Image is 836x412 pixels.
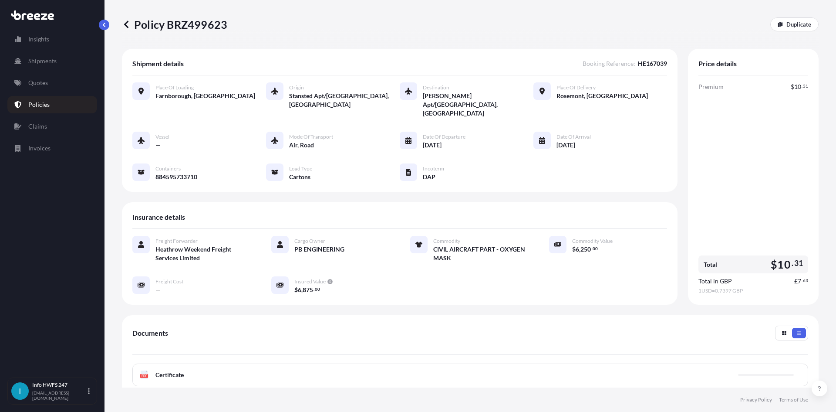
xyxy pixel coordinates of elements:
span: Destination [423,84,449,91]
a: Claims [7,118,97,135]
span: Cargo Owner [294,238,325,245]
span: Total [704,260,717,269]
span: CIVIL AIRCRAFT PART - OXYGEN MASK [433,245,528,262]
span: Certificate [155,371,184,379]
span: 31 [794,261,803,266]
a: Privacy Policy [740,396,772,403]
span: Containers [155,165,181,172]
span: Origin [289,84,304,91]
span: $ [791,84,794,90]
span: 10 [794,84,801,90]
span: 6 [298,287,301,293]
span: Documents [132,329,168,337]
span: — [155,286,161,294]
span: Vessel [155,133,169,140]
p: Quotes [28,78,48,87]
span: $ [294,287,298,293]
a: Policies [7,96,97,113]
span: 63 [803,279,808,282]
span: . [802,279,802,282]
span: PB ENGINEERING [294,245,344,254]
span: Freight Cost [155,278,183,285]
span: Air, Road [289,141,314,150]
span: . [591,247,592,250]
span: Heathrow Weekend Freight Services Limited [155,245,250,262]
span: , [579,246,580,252]
p: [EMAIL_ADDRESS][DOMAIN_NAME] [32,390,86,401]
span: 884595733710 [155,173,197,181]
span: $ [771,259,777,270]
span: 31 [803,85,808,88]
p: Insights [28,35,49,44]
span: Load Type [289,165,312,172]
span: 00 [593,247,598,250]
p: Info HWFS 247 [32,381,86,388]
text: PDF [142,375,147,378]
span: Price details [698,59,737,68]
span: Place of Loading [155,84,194,91]
span: Commodity Value [572,238,613,245]
p: Policy BRZ499623 [122,17,227,31]
span: Date of Arrival [556,133,591,140]
span: Place of Delivery [556,84,596,91]
span: 1 USD = 0.7397 GBP [698,287,808,294]
span: Farnborough, [GEOGRAPHIC_DATA] [155,92,255,100]
span: 875 [303,287,313,293]
span: 10 [777,259,790,270]
span: Commodity [433,238,460,245]
span: $ [572,246,576,252]
span: [DATE] [556,141,575,150]
p: Claims [28,122,47,131]
span: . [802,85,802,88]
span: DAP [423,173,435,181]
span: Booking Reference : [583,59,635,68]
span: Date of Departure [423,133,465,140]
span: Rosemont, [GEOGRAPHIC_DATA] [556,92,648,100]
span: Freight Forwarder [155,238,198,245]
a: Terms of Use [779,396,808,403]
span: Insurance details [132,213,185,221]
span: £ [794,278,798,284]
p: Invoices [28,144,51,153]
span: HE167039 [638,59,667,68]
p: Duplicate [786,20,811,29]
a: Invoices [7,140,97,157]
span: 00 [315,288,320,291]
a: Duplicate [770,17,819,31]
a: Shipments [7,52,97,70]
span: Shipment details [132,59,184,68]
span: Cartons [289,173,310,181]
span: 6 [576,246,579,252]
span: , [301,287,303,293]
p: Policies [28,100,50,109]
span: Stansted Apt/[GEOGRAPHIC_DATA], [GEOGRAPHIC_DATA] [289,92,400,109]
span: Premium [698,82,724,91]
span: 250 [580,246,591,252]
span: Mode of Transport [289,133,333,140]
span: — [155,141,161,150]
span: Incoterm [423,165,444,172]
p: Shipments [28,57,57,65]
span: 7 [798,278,801,284]
span: Total in GBP [698,277,732,286]
span: I [19,387,21,395]
span: . [792,261,793,266]
span: [PERSON_NAME] Apt/[GEOGRAPHIC_DATA], [GEOGRAPHIC_DATA] [423,92,533,118]
a: Insights [7,31,97,48]
a: Quotes [7,74,97,92]
span: Insured Value [294,278,326,285]
span: [DATE] [423,141,442,150]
